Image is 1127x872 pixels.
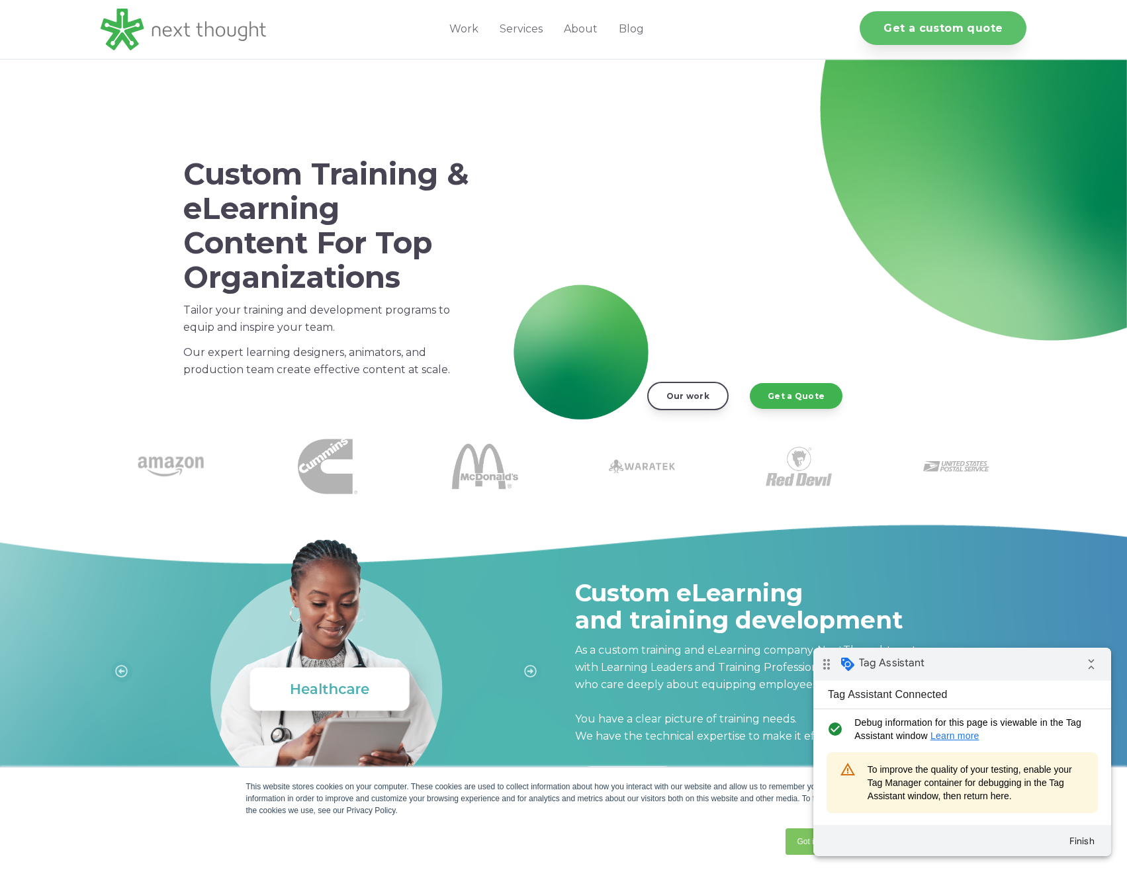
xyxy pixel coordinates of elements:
[101,511,552,832] section: Image carousel with 9 slides.
[41,68,276,95] span: Debug information for this page is viewable in the Tag Assistant window
[46,9,111,22] span: Tag Assistant
[246,781,881,816] div: This website stores cookies on your computer. These cookies are used to collect information about...
[647,382,729,410] a: Our work
[138,433,204,500] img: amazon-1
[183,302,469,336] p: Tailor your training and development programs to equip and inspire your team.
[183,344,469,378] p: Our expert learning designers, animators, and production team create effective content at scale.
[101,511,552,805] div: 1 of 9
[520,661,541,682] button: Next slide
[575,644,940,742] span: As a custom training and eLearning company, NextThought partners with Learning Leaders and Traini...
[199,511,453,805] img: Healthcare
[766,433,832,500] img: Red Devil
[786,828,829,855] a: Got it.
[750,383,842,408] a: Get a Quote
[265,3,291,30] i: Collapse debug badge
[11,68,32,95] i: check_circle
[111,661,132,682] button: Go to last slide
[183,157,469,294] h1: Custom Training & eLearning Content For Top Organizations
[101,9,266,50] img: LG - NextThought Logo
[923,433,989,500] img: USPS
[54,115,271,155] span: To improve the quality of your testing, enable your Tag Manager container for debugging in the Ta...
[609,433,675,500] img: Waratek logo
[117,83,166,93] a: Learn more
[245,181,293,205] button: Finish
[24,109,46,135] i: warning_amber
[452,433,518,500] img: McDonalds 1
[860,11,1026,45] a: Get a custom quote
[575,578,903,634] span: Custom eLearning and training development
[298,437,357,496] img: Cummins
[542,146,939,369] iframe: NextThought Reel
